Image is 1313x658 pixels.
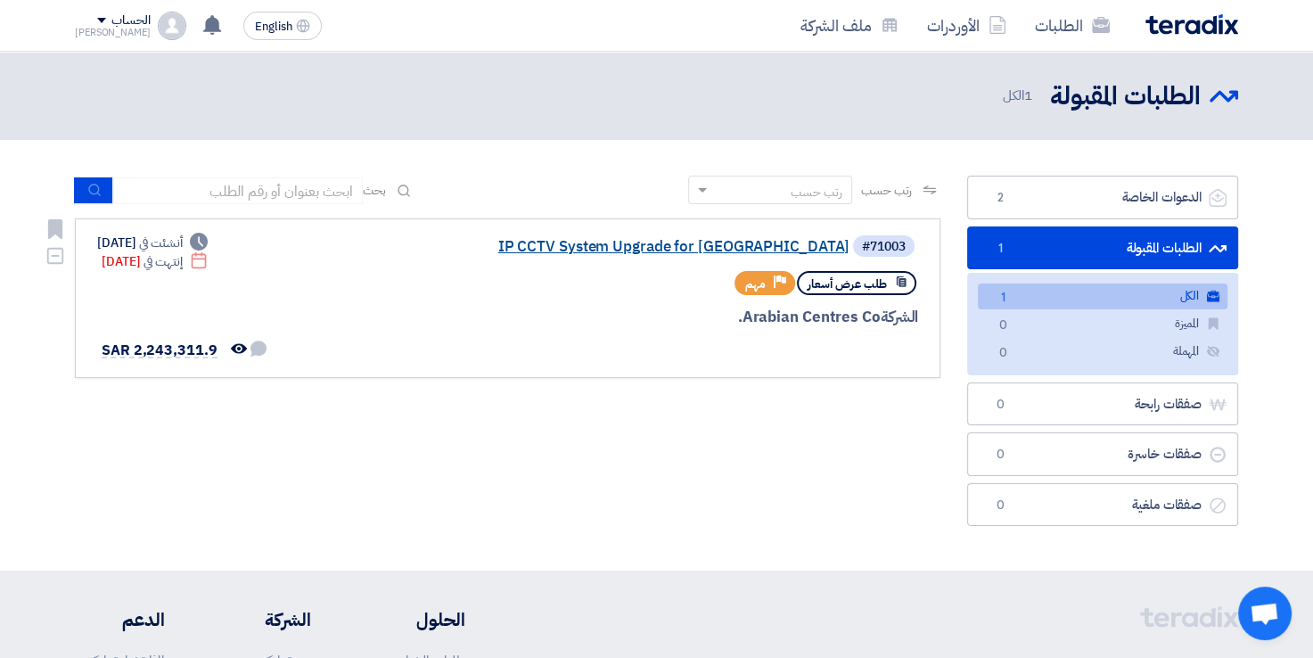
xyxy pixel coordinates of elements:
span: 0 [989,396,1011,414]
img: profile_test.png [158,12,186,40]
span: بحث [363,181,386,200]
a: صفقات خاسرة0 [967,432,1238,476]
span: 1 [992,289,1013,308]
a: المميزة [978,311,1227,337]
span: طلب عرض أسعار [808,276,887,292]
div: رتب حسب [791,183,842,202]
a: الطلبات المقبولة1 [967,226,1238,270]
li: الدعم [75,606,165,633]
span: SAR 2,243,311.9 [102,340,217,361]
span: 0 [989,446,1011,464]
h2: الطلبات المقبولة [1050,79,1201,114]
span: 1 [1024,86,1032,105]
div: [DATE] [97,234,208,252]
a: الأوردرات [913,4,1021,46]
div: [PERSON_NAME] [75,28,151,37]
a: المهملة [978,339,1227,365]
input: ابحث بعنوان أو رقم الطلب [113,177,363,204]
span: رتب حسب [861,181,912,200]
span: 1 [989,240,1011,258]
div: #71003 [862,241,906,253]
a: IP CCTV System Upgrade for [GEOGRAPHIC_DATA] [493,239,849,255]
a: ملف الشركة [786,4,913,46]
a: الطلبات [1021,4,1124,46]
li: الشركة [218,606,311,633]
div: Open chat [1238,587,1292,640]
span: أنشئت في [139,234,182,252]
a: الكل [978,284,1227,309]
span: English [255,21,292,33]
span: مهم [745,276,766,292]
a: صفقات ملغية0 [967,483,1238,527]
a: الدعوات الخاصة2 [967,176,1238,219]
span: 0 [992,317,1013,335]
button: English [243,12,322,40]
span: 2 [989,189,1011,207]
div: [DATE] [102,252,208,271]
div: Arabian Centres Co. [489,306,918,329]
a: صفقات رابحة0 [967,382,1238,426]
span: 0 [989,497,1011,514]
span: 0 [992,344,1013,363]
span: الشركة [881,306,919,328]
li: الحلول [365,606,465,633]
div: الحساب [111,13,150,29]
span: إنتهت في [144,252,182,271]
span: الكل [1002,86,1036,106]
img: Teradix logo [1145,14,1238,35]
